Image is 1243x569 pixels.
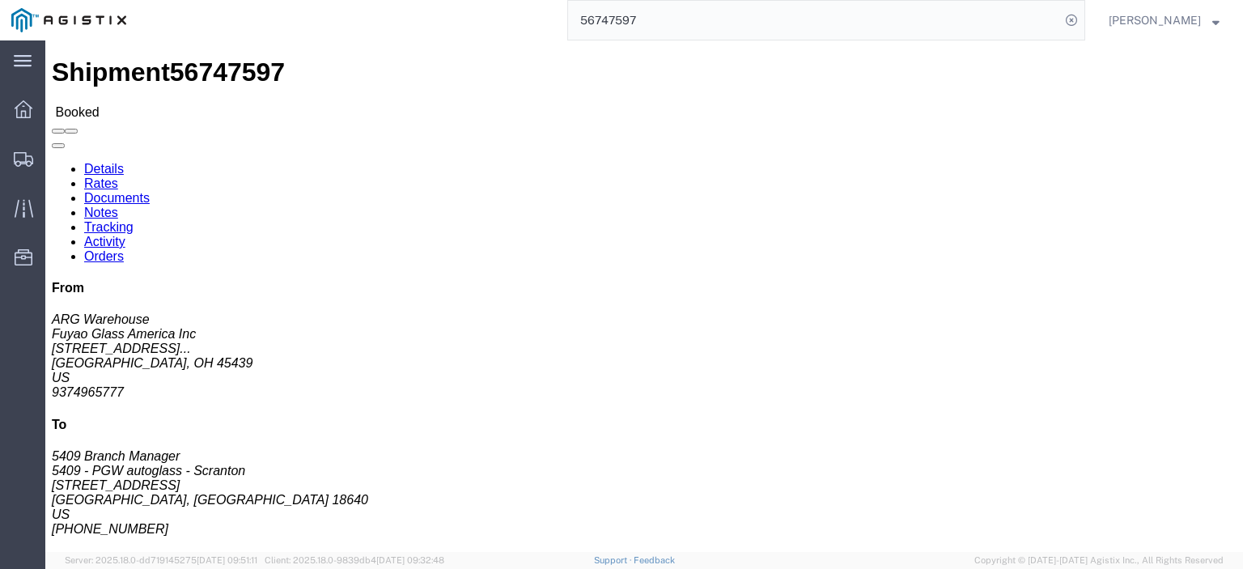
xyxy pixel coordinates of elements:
[11,8,126,32] img: logo
[634,555,675,565] a: Feedback
[65,555,257,565] span: Server: 2025.18.0-dd719145275
[197,555,257,565] span: [DATE] 09:51:11
[1109,11,1201,29] span: Jesse Jordan
[45,40,1243,552] iframe: FS Legacy Container
[265,555,444,565] span: Client: 2025.18.0-9839db4
[594,555,634,565] a: Support
[974,554,1224,567] span: Copyright © [DATE]-[DATE] Agistix Inc., All Rights Reserved
[568,1,1060,40] input: Search for shipment number, reference number
[1108,11,1220,30] button: [PERSON_NAME]
[376,555,444,565] span: [DATE] 09:32:48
